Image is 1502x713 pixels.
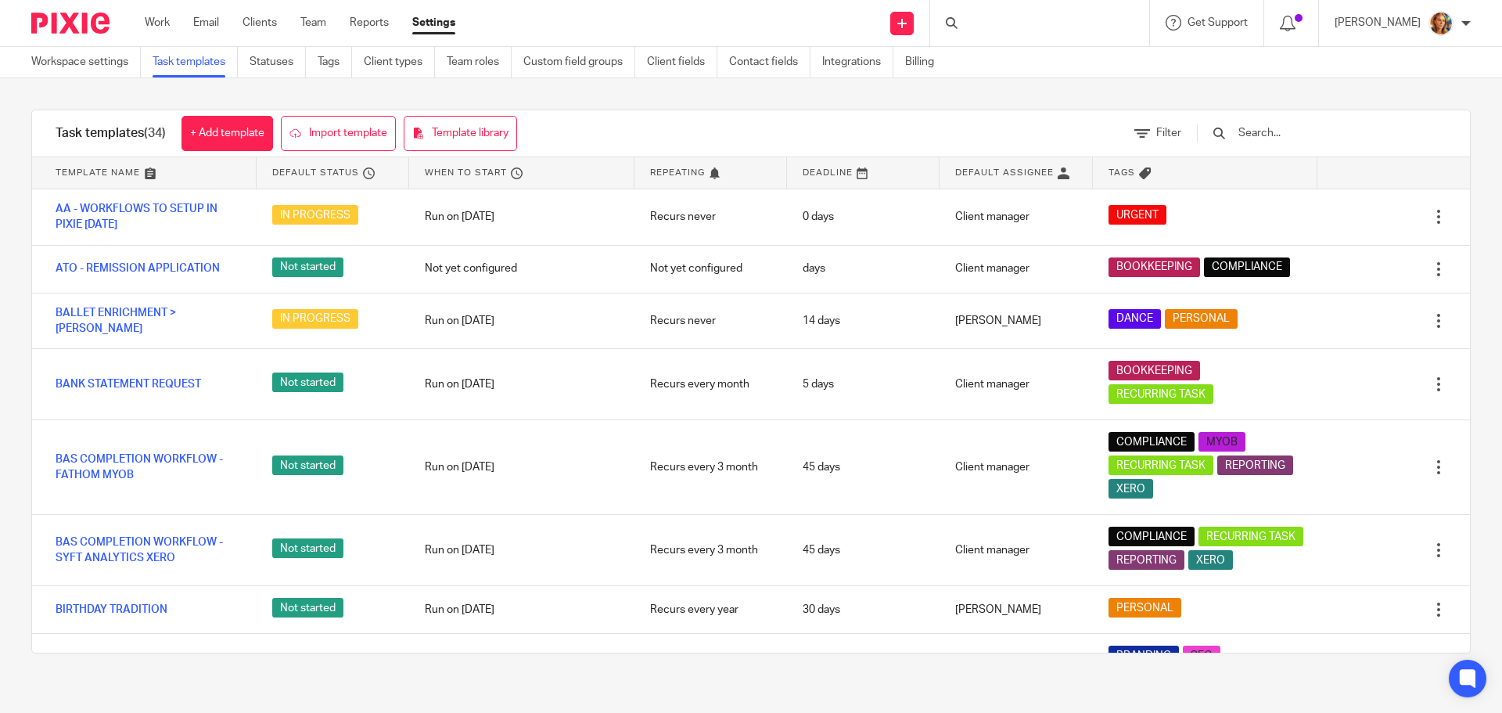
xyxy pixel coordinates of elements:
div: Run on [DATE] [409,197,634,236]
a: Team [300,15,326,31]
span: COMPLIANCE [1116,529,1187,545]
input: Search... [1237,124,1419,142]
div: 14 days [787,301,940,340]
div: Run on [DATE] [409,301,634,340]
div: Recurs never [634,197,787,236]
a: Template library [404,116,517,151]
a: Client types [364,47,435,77]
a: Work [145,15,170,31]
div: [PERSON_NAME] [940,590,1092,629]
span: PERSONAL [1173,311,1230,326]
span: PERSONAL [1116,600,1173,616]
a: Clients [243,15,277,31]
span: Repeating [650,166,705,179]
div: Recurs every 3 month [634,531,787,570]
span: Filter [1156,128,1181,139]
span: XERO [1196,553,1225,568]
div: Not yet configured [634,249,787,288]
a: Task templates [153,47,238,77]
div: 5 days [787,365,940,404]
span: COMPLIANCE [1212,259,1282,275]
div: days [787,249,940,288]
a: BALLET ENRICHMENT > [PERSON_NAME] [56,305,241,337]
a: Contact fields [729,47,810,77]
div: 45 days [787,531,940,570]
div: Recurs never [634,301,787,340]
a: Team roles [447,47,512,77]
div: Not yet configured [409,249,634,288]
div: Client manager [940,531,1092,570]
a: BIRTHDAY TRADITION [56,602,167,618]
div: 45 days [787,448,940,487]
div: Run on [DATE] [409,531,634,570]
span: SEO [1191,648,1213,664]
div: Client manager [940,249,1092,288]
a: Reports [350,15,389,31]
span: MYOB [1206,434,1238,450]
a: Import template [281,116,396,151]
a: ATO - REMISSION APPLICATION [56,261,220,276]
span: BRANDING [1116,648,1171,664]
span: (34) [144,127,166,139]
div: Run on [DATE] [409,365,634,404]
div: Client manager [940,197,1092,236]
a: AA - WORKFLOWS TO SETUP IN PIXIE [DATE] [56,201,241,233]
span: Not started [272,257,343,277]
span: Tags [1109,166,1135,179]
span: REPORTING [1116,553,1177,568]
a: Statuses [250,47,306,77]
a: Email [193,15,219,31]
a: Billing [905,47,946,77]
span: URGENT [1116,207,1159,223]
span: Default status [272,166,359,179]
span: Not started [272,598,343,618]
a: BAS COMPLETION WORKFLOW - FATHOM MYOB [56,452,241,484]
a: + Add template [181,116,273,151]
span: Get Support [1188,17,1248,28]
span: DANCE [1116,311,1153,326]
span: Default assignee [955,166,1054,179]
a: Client fields [647,47,717,77]
a: Workspace settings [31,47,141,77]
div: Recurs every 3 month [634,448,787,487]
span: Not started [272,373,343,392]
a: BAS COMPLETION WORKFLOW - SYFT ANALYTICS XERO [56,535,241,567]
div: Run on [DATE] [409,590,634,629]
a: Tags [318,47,352,77]
div: Recurs every month [634,365,787,404]
h1: Task templates [56,125,166,142]
span: Deadline [803,166,853,179]
a: Integrations [822,47,893,77]
span: Template name [56,166,140,179]
span: When to start [425,166,507,179]
span: RECURRING TASK [1116,387,1206,402]
span: COMPLIANCE [1116,434,1187,450]
img: Pixie [31,13,110,34]
span: REPORTING [1225,458,1285,474]
span: RECURRING TASK [1116,458,1206,474]
div: Run on [DATE] [409,448,634,487]
img: Avatar.png [1428,11,1453,36]
div: Client manager [940,365,1092,404]
span: Not started [272,538,343,558]
div: 30 days [787,590,940,629]
a: Custom field groups [523,47,635,77]
div: Recurs every year [634,590,787,629]
span: XERO [1116,481,1145,497]
span: RECURRING TASK [1206,529,1295,545]
span: IN PROGRESS [272,309,358,329]
span: BOOKKEEPING [1116,363,1192,379]
div: [PERSON_NAME] [940,301,1092,340]
span: Not started [272,456,343,475]
span: BOOKKEEPING [1116,259,1192,275]
span: IN PROGRESS [272,205,358,225]
div: Client manager [940,448,1092,487]
a: Settings [412,15,455,31]
p: [PERSON_NAME] [1335,15,1421,31]
a: BANK STATEMENT REQUEST [56,376,201,392]
div: 0 days [787,197,940,236]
